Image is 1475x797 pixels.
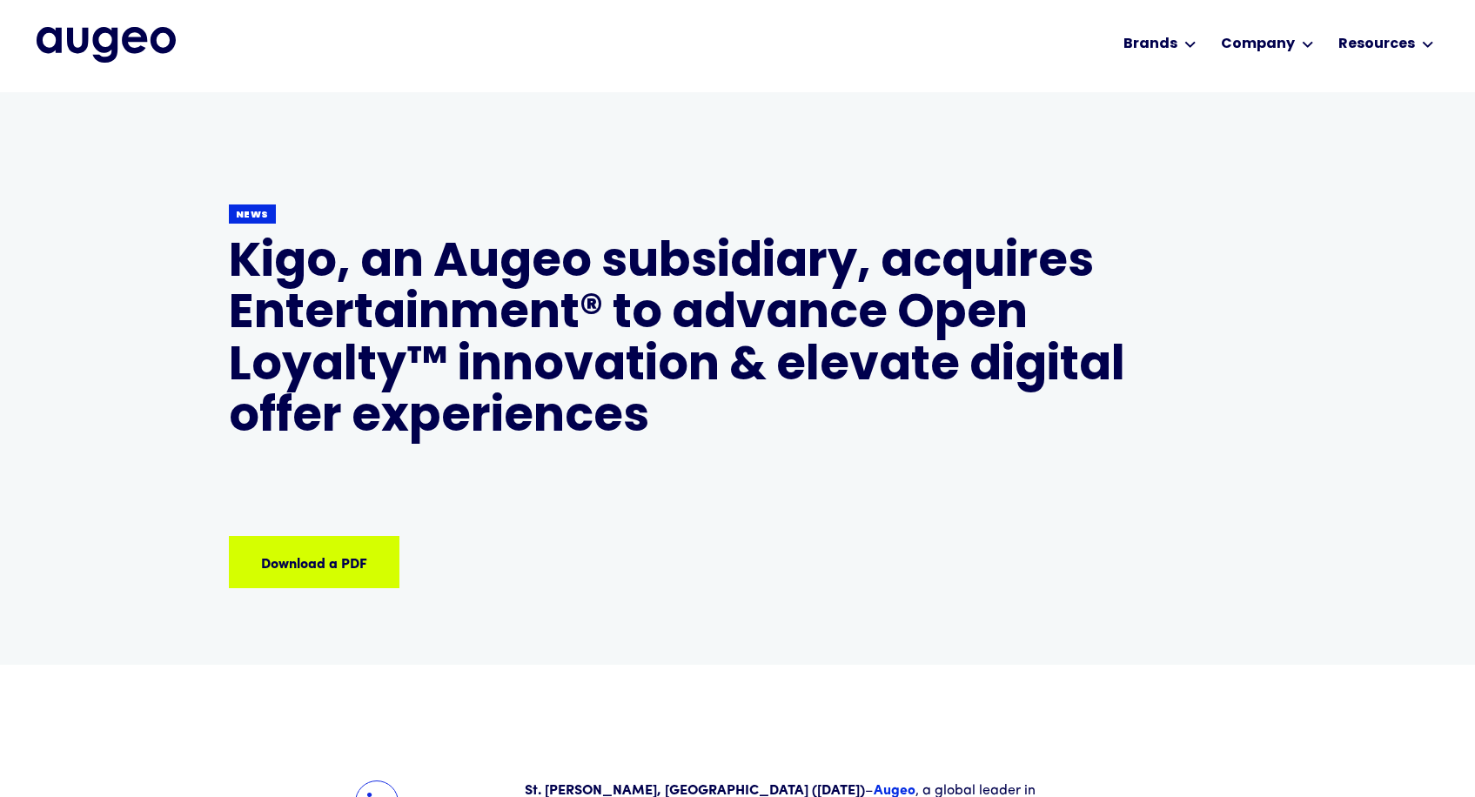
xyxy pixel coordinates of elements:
[236,209,270,222] div: News
[37,27,176,62] img: Augeo's full logo in midnight blue.
[229,238,1247,445] h1: Kigo, an Augeo subsidiary, acquires Entertainment® to advance Open Loyalty™ innovation & elevate ...
[1123,34,1177,55] div: Brands
[37,27,176,62] a: home
[1221,34,1295,55] div: Company
[229,536,399,588] a: Download a PDF
[1338,34,1415,55] div: Resources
